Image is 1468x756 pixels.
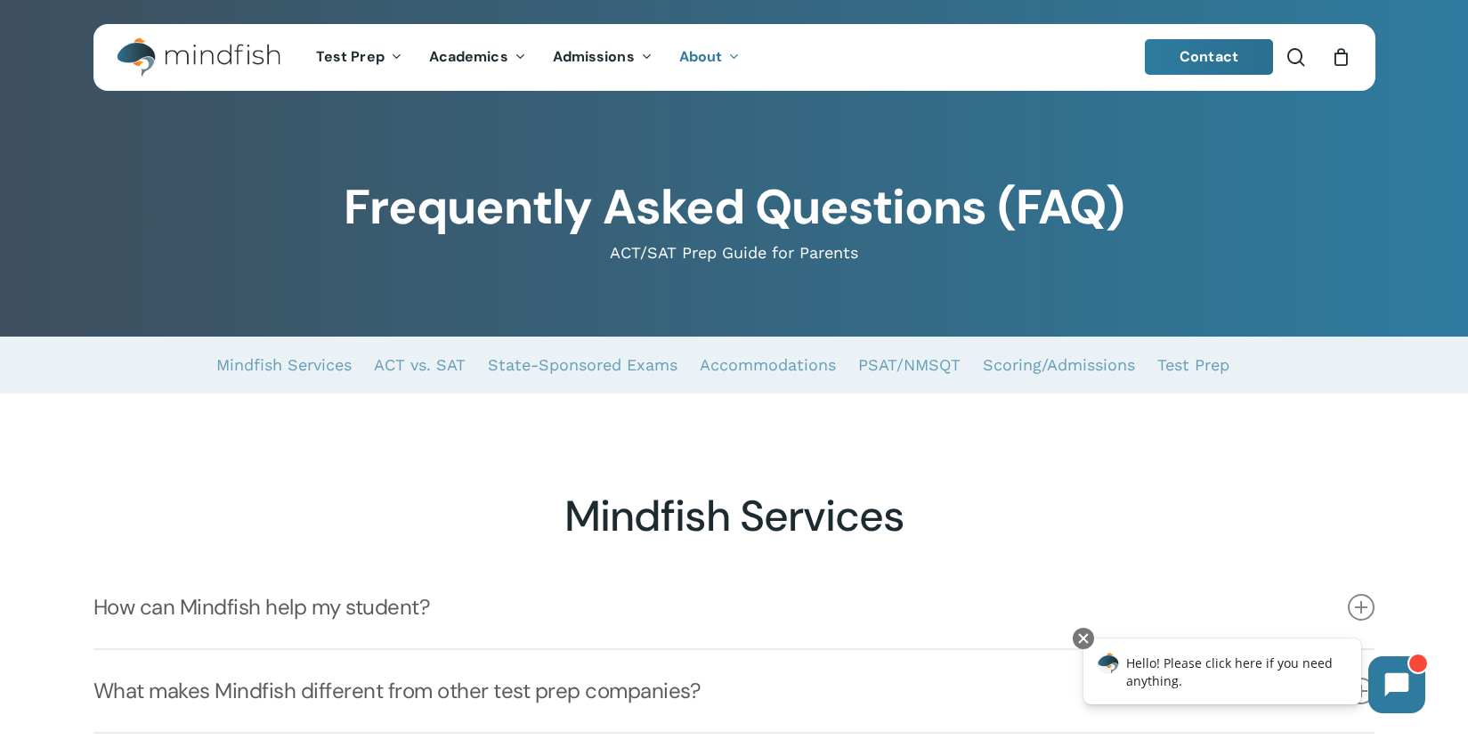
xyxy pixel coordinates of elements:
[93,24,1375,91] header: Main Menu
[93,566,1375,648] a: How can Mindfish help my student?
[416,50,539,65] a: Academics
[679,47,723,66] span: About
[303,24,753,91] nav: Main Menu
[303,50,416,65] a: Test Prep
[553,47,635,66] span: Admissions
[983,337,1135,394] a: Scoring/Admissions
[93,242,1375,264] p: ACT/SAT Prep Guide for Parents
[93,491,1375,542] h2: Mindfish Services
[666,50,754,65] a: About
[1157,337,1229,394] a: Test Prep
[1180,47,1238,66] span: Contact
[539,50,666,65] a: Admissions
[1332,47,1351,67] a: Cart
[216,337,352,394] a: Mindfish Services
[93,650,1375,732] a: What makes Mindfish different from other test prep companies?
[374,337,466,394] a: ACT vs. SAT
[700,337,836,394] a: Accommodations
[316,47,385,66] span: Test Prep
[93,179,1375,236] h1: Frequently Asked Questions (FAQ)
[488,337,677,394] a: State-Sponsored Exams
[1145,39,1273,75] a: Contact
[858,337,961,394] a: PSAT/NMSQT
[429,47,508,66] span: Academics
[1065,624,1443,731] iframe: Chatbot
